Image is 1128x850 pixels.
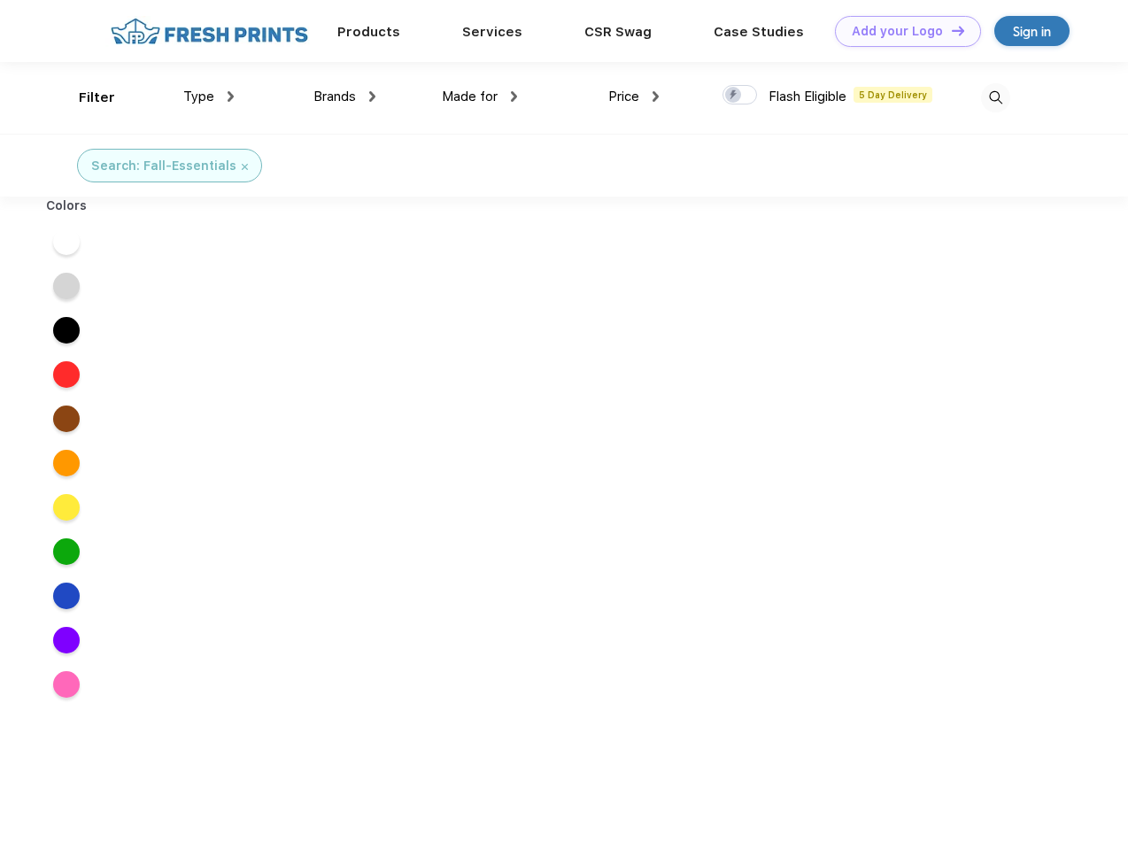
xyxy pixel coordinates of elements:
[105,16,313,47] img: fo%20logo%202.webp
[337,24,400,40] a: Products
[313,89,356,104] span: Brands
[511,91,517,102] img: dropdown.png
[608,89,639,104] span: Price
[994,16,1070,46] a: Sign in
[952,26,964,35] img: DT
[91,157,236,175] div: Search: Fall-Essentials
[33,197,101,215] div: Colors
[653,91,659,102] img: dropdown.png
[854,87,932,103] span: 5 Day Delivery
[981,83,1010,112] img: desktop_search.svg
[183,89,214,104] span: Type
[79,88,115,108] div: Filter
[1013,21,1051,42] div: Sign in
[228,91,234,102] img: dropdown.png
[852,24,943,39] div: Add your Logo
[369,91,375,102] img: dropdown.png
[442,89,498,104] span: Made for
[242,164,248,170] img: filter_cancel.svg
[769,89,846,104] span: Flash Eligible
